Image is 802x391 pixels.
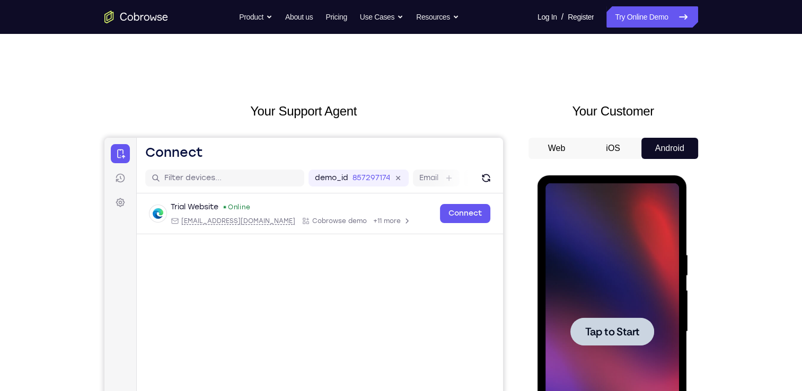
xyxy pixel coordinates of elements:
[197,79,262,87] div: App
[285,6,313,28] a: About us
[77,79,191,87] span: web@example.com
[33,142,117,170] button: Tap to Start
[118,65,146,74] div: Online
[416,6,459,28] button: Resources
[641,138,698,159] button: Android
[208,79,262,87] span: Cobrowse demo
[48,151,102,162] span: Tap to Start
[239,6,272,28] button: Product
[537,6,557,28] a: Log In
[360,6,403,28] button: Use Cases
[32,56,399,96] div: Open device details
[119,68,121,70] div: New devices found.
[66,79,191,87] div: Email
[568,6,594,28] a: Register
[183,319,248,340] button: 6-digit code
[269,79,296,87] span: +11 more
[336,66,386,85] a: Connect
[104,102,503,121] h2: Your Support Agent
[325,6,347,28] a: Pricing
[528,138,585,159] button: Web
[561,11,563,23] span: /
[104,11,168,23] a: Go to the home page
[606,6,698,28] a: Try Online Demo
[66,64,114,75] div: Trial Website
[585,138,641,159] button: iOS
[528,102,698,121] h2: Your Customer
